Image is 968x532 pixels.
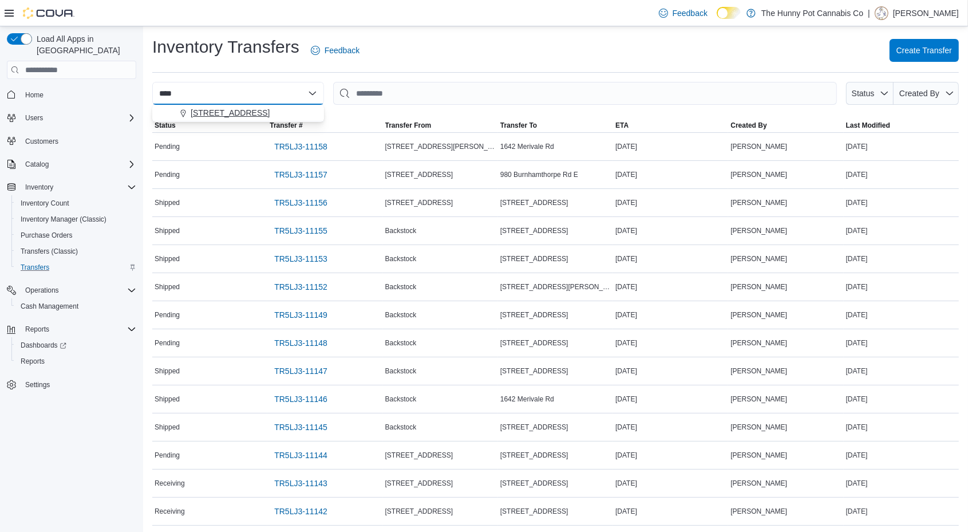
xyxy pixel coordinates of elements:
button: Transfer # [267,119,382,132]
span: Created By [730,121,767,130]
span: Reports [25,325,49,334]
span: TR5LJ3-11145 [274,421,327,433]
div: [DATE] [613,252,728,266]
span: Purchase Orders [21,231,73,240]
div: [DATE] [613,196,728,210]
button: Transfer To [498,119,613,132]
span: [PERSON_NAME] [730,142,787,151]
span: Backstock [385,423,417,432]
div: [DATE] [844,252,959,266]
div: [DATE] [844,308,959,322]
a: TR5LJ3-11146 [270,388,332,411]
div: [DATE] [844,196,959,210]
span: Pending [155,170,180,179]
span: Backstock [385,367,417,376]
span: Shipped [155,367,180,376]
a: Transfers [16,261,54,274]
span: Backstock [385,282,417,291]
button: Cash Management [11,298,141,314]
span: [STREET_ADDRESS] [385,479,453,488]
a: Settings [21,378,54,392]
span: Shipped [155,282,180,291]
button: Purchase Orders [11,227,141,243]
span: Inventory Count [21,199,69,208]
span: [PERSON_NAME] [730,367,787,376]
span: 1642 Merivale Rd [500,142,554,151]
span: Home [21,87,136,101]
button: Reports [2,321,141,337]
span: [STREET_ADDRESS] [385,507,453,516]
button: Transfers (Classic) [11,243,141,259]
span: Receiving [155,479,185,488]
span: TR5LJ3-11144 [274,450,327,461]
span: [PERSON_NAME] [730,395,787,404]
a: Feedback [654,2,712,25]
span: Home [25,90,44,100]
span: Inventory [25,183,53,192]
p: | [868,6,870,20]
span: Operations [21,283,136,297]
a: Dashboards [11,337,141,353]
span: Backstock [385,395,417,404]
button: Create Transfer [890,39,959,62]
button: Reports [11,353,141,369]
a: TR5LJ3-11147 [270,360,332,383]
a: Home [21,88,48,102]
div: [DATE] [844,392,959,406]
button: Inventory Manager (Classic) [11,211,141,227]
span: Customers [25,137,58,146]
div: [DATE] [613,336,728,350]
span: [STREET_ADDRESS][PERSON_NAME] [385,142,496,151]
a: Reports [16,354,49,368]
span: Feedback [673,7,708,19]
span: Receiving [155,507,185,516]
button: Reports [21,322,54,336]
div: [DATE] [613,364,728,378]
span: [STREET_ADDRESS] [500,226,568,235]
span: [STREET_ADDRESS] [500,254,568,263]
span: [PERSON_NAME] [730,226,787,235]
span: TR5LJ3-11152 [274,281,327,293]
span: 980 Burnhamthorpe Rd E [500,170,578,179]
div: Choose from the following options [152,105,324,121]
span: Transfer From [385,121,432,130]
span: TR5LJ3-11146 [274,393,327,405]
span: [PERSON_NAME] [730,170,787,179]
button: Settings [2,376,141,393]
a: Cash Management [16,300,83,313]
button: [STREET_ADDRESS] [152,105,324,121]
span: Transfer To [500,121,537,130]
button: Status [846,82,894,105]
div: [DATE] [844,224,959,238]
span: Create Transfer [896,45,952,56]
a: Feedback [306,39,364,62]
div: [DATE] [613,505,728,518]
span: Backstock [385,226,417,235]
span: Status [852,89,875,98]
span: Backstock [385,338,417,348]
button: Created By [728,119,843,132]
div: [DATE] [613,224,728,238]
span: [PERSON_NAME] [730,423,787,432]
a: Dashboards [16,338,71,352]
span: Inventory Count [16,196,136,210]
span: [PERSON_NAME] [730,451,787,460]
a: TR5LJ3-11143 [270,472,332,495]
span: Transfers (Classic) [16,245,136,258]
span: Customers [21,134,136,148]
span: TR5LJ3-11155 [274,225,327,237]
span: Settings [25,380,50,389]
p: [PERSON_NAME] [893,6,959,20]
a: TR5LJ3-11144 [270,444,332,467]
span: Users [25,113,43,123]
div: [DATE] [844,476,959,490]
div: Dillon Marquez [875,6,888,20]
span: Dashboards [21,341,66,350]
button: Status [152,119,267,132]
a: TR5LJ3-11153 [270,247,332,270]
span: TR5LJ3-11143 [274,478,327,489]
div: [DATE] [844,448,959,462]
span: [STREET_ADDRESS] [500,338,568,348]
span: Status [155,121,176,130]
span: Cash Management [16,300,136,313]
